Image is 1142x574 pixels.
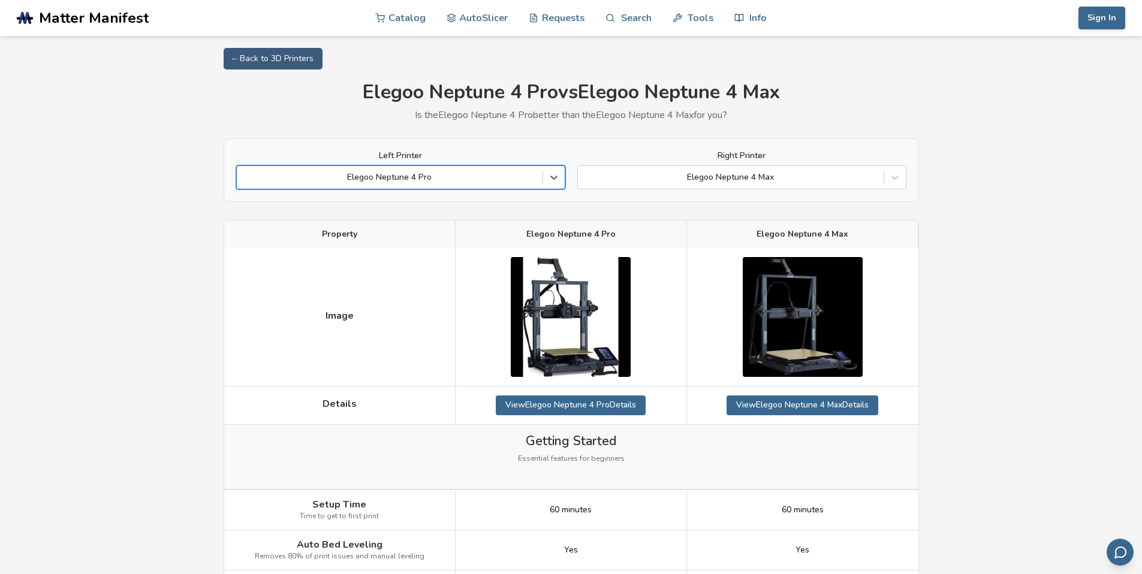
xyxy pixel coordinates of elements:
input: Elegoo Neptune 4 Max [584,173,586,182]
span: Auto Bed Leveling [297,539,382,550]
span: Removes 80% of print issues and manual leveling [255,552,424,561]
span: 60 minutes [782,505,824,515]
img: Elegoo Neptune 4 Pro [511,257,631,377]
span: Yes [796,545,809,555]
span: Time to get to first print [300,512,379,521]
button: Sign In [1078,7,1125,29]
label: Right Printer [577,151,906,161]
img: Elegoo Neptune 4 Max [743,257,863,377]
button: Send feedback via email [1107,539,1134,566]
span: Details [323,398,357,409]
h1: Elegoo Neptune 4 Pro vs Elegoo Neptune 4 Max [224,81,919,104]
span: Property [322,229,357,239]
a: ViewElegoo Neptune 4 MaxDetails [727,395,878,415]
a: ViewElegoo Neptune 4 ProDetails [496,395,646,415]
span: Elegoo Neptune 4 Pro [526,229,616,239]
span: Image [326,310,354,321]
span: Setup Time [312,499,366,510]
p: Is the Elegoo Neptune 4 Pro better than the Elegoo Neptune 4 Max for you? [224,110,919,120]
a: ← Back to 3D Printers [224,48,323,70]
span: 60 minutes [550,505,592,515]
span: Matter Manifest [39,10,149,26]
span: Essential features for beginners [518,455,625,463]
span: Yes [564,545,578,555]
span: Elegoo Neptune 4 Max [757,229,848,239]
span: Getting Started [526,434,616,448]
label: Left Printer [236,151,565,161]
